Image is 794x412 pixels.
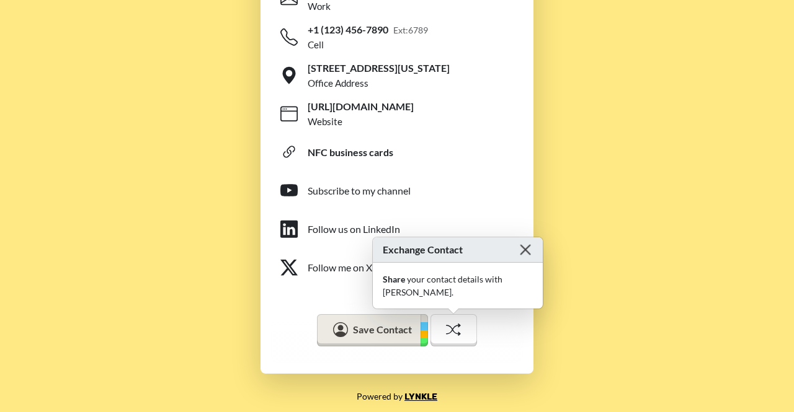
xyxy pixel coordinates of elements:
div: Website [308,115,342,129]
small: Ext: 6789 [393,24,428,37]
a: [URL][DOMAIN_NAME]Website [280,95,524,133]
div: Follow me on X [308,260,372,275]
div: NFC business cards [308,145,393,160]
a: Follow me on X [280,248,524,287]
a: NFC business cards [280,133,524,172]
span: Exchange Contact [383,242,463,257]
a: Lynkle [404,392,437,402]
a: [STREET_ADDRESS][US_STATE]Office Address [280,56,524,95]
button: Save Contact [317,314,427,346]
a: +1 (123) 456-7890Ext:6789Cell [280,18,524,56]
a: Subscribe to my channel [280,172,524,210]
div: Subscribe to my channel [308,183,411,198]
small: Powered by [357,391,437,401]
span: [STREET_ADDRESS][US_STATE] [308,61,450,75]
div: Cell [308,38,324,52]
a: Follow us on LinkedIn [280,210,524,248]
span: Save Contact [353,323,412,335]
button: Close [517,242,533,257]
span: [URL][DOMAIN_NAME] [308,100,414,113]
div: Follow us on LinkedIn [308,222,400,237]
span: +1 (123) 456-7890 [308,23,388,37]
strong: Share [383,274,405,284]
span: your contact details with [PERSON_NAME] . [383,274,502,297]
div: Office Address [308,76,368,90]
